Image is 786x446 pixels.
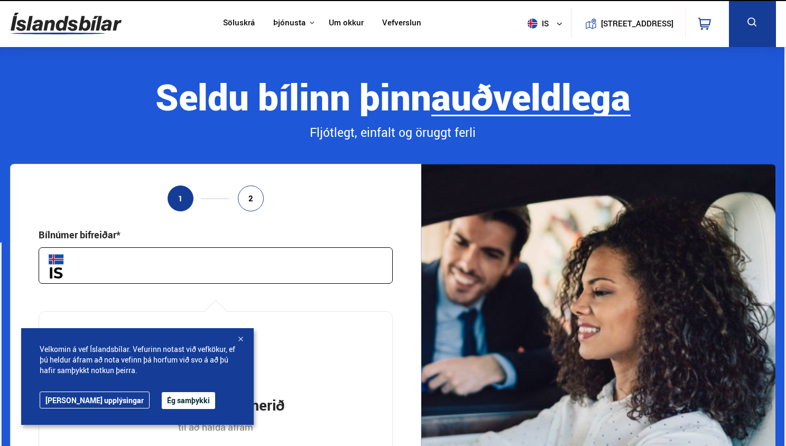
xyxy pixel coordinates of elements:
button: [STREET_ADDRESS] [605,19,670,28]
div: Seldu bílinn þinn [10,77,775,116]
span: is [523,18,550,29]
p: til að halda áfram [178,421,253,433]
span: 2 [248,194,253,203]
a: [STREET_ADDRESS] [577,8,679,39]
b: auðveldlega [431,72,631,121]
button: Ég samþykki [162,392,215,409]
span: Velkomin á vef Íslandsbílar. Vefurinn notast við vefkökur, ef þú heldur áfram að nota vefinn þá h... [40,344,235,376]
img: G0Ugv5HjCgRt.svg [11,6,122,41]
button: Þjónusta [273,18,306,28]
button: is [523,8,571,39]
div: Fljótlegt, einfalt og öruggt ferli [10,124,775,142]
a: Söluskrá [223,18,255,29]
a: [PERSON_NAME] upplýsingar [40,392,150,408]
div: Bílnúmer bifreiðar* [39,228,121,241]
a: Vefverslun [382,18,421,29]
a: Um okkur [329,18,364,29]
img: svg+xml;base64,PHN2ZyB4bWxucz0iaHR0cDovL3d3dy53My5vcmcvMjAwMC9zdmciIHdpZHRoPSI1MTIiIGhlaWdodD0iNT... [528,18,538,29]
span: 1 [178,194,183,203]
